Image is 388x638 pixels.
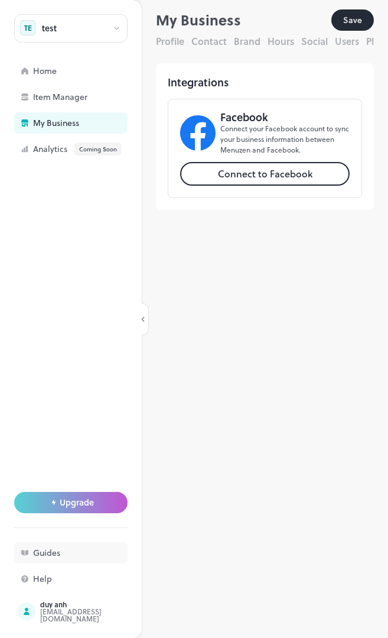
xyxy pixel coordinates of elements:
[33,143,151,156] div: Analytics
[33,67,151,75] div: Home
[42,24,57,33] div: test
[156,9,331,31] div: My Business
[268,34,294,48] button: Hours
[220,123,350,155] div: Connect your Facebook account to sync your business information between Menuzen and Facebook.
[168,75,362,89] div: Integrations
[220,111,350,123] div: Facebook
[33,575,151,583] div: Help
[331,9,374,31] button: Save
[40,608,151,622] div: [EMAIL_ADDRESS][DOMAIN_NAME]
[234,34,260,48] button: Brand
[74,143,122,156] div: Coming Soon
[366,34,385,48] button: Plan
[180,162,350,186] button: Connect to Facebook
[335,34,359,48] button: Users
[301,34,328,48] button: Social
[60,498,94,507] span: Upgrade
[156,34,184,48] button: Profile
[20,20,35,35] div: TE
[33,93,151,101] div: Item Manager
[33,119,151,127] div: My Business
[40,601,151,608] div: duy anh
[191,34,227,48] button: Contact
[33,549,151,557] div: Guides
